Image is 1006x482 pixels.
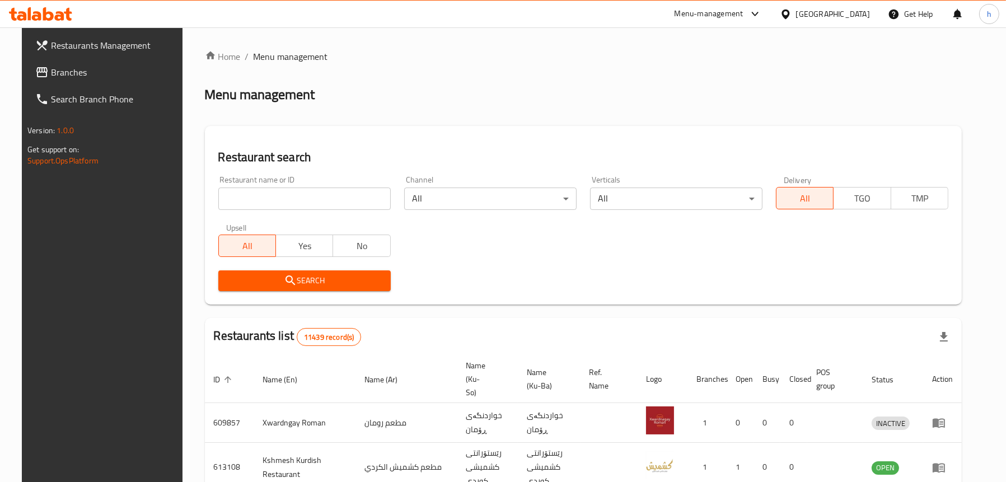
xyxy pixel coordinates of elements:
span: Name (Ku-So) [466,359,504,399]
h2: Restaurants list [214,327,362,346]
span: Menu management [254,50,328,63]
span: TMP [896,190,944,207]
img: Kshmesh Kurdish Restaurant [646,451,674,479]
span: Search Branch Phone [51,92,181,106]
span: Ref. Name [589,366,624,392]
span: h [987,8,991,20]
span: ID [214,373,235,386]
div: Total records count [297,328,361,346]
div: All [404,188,577,210]
span: Yes [280,238,329,254]
td: 609857 [205,403,254,443]
td: Xwardngay Roman [254,403,355,443]
td: خواردنگەی ڕۆمان [457,403,518,443]
th: Closed [780,355,807,403]
td: 0 [754,403,780,443]
div: Menu [932,416,953,429]
div: [GEOGRAPHIC_DATA] [796,8,870,20]
span: Name (Ar) [364,373,412,386]
button: TMP [891,187,948,209]
div: Menu [932,461,953,474]
span: POS group [816,366,849,392]
a: Search Branch Phone [26,86,190,113]
th: Busy [754,355,780,403]
span: INACTIVE [872,417,910,430]
span: Status [872,373,908,386]
td: 1 [687,403,727,443]
div: Menu-management [675,7,743,21]
span: Restaurants Management [51,39,181,52]
button: All [218,235,276,257]
span: 11439 record(s) [297,332,361,343]
li: / [245,50,249,63]
button: Yes [275,235,333,257]
span: All [781,190,829,207]
td: مطعم رومان [355,403,457,443]
span: Branches [51,65,181,79]
a: Support.OpsPlatform [27,153,99,168]
td: خواردنگەی ڕۆمان [518,403,581,443]
span: Version: [27,123,55,138]
th: Branches [687,355,727,403]
div: Export file [930,324,957,350]
div: OPEN [872,461,899,475]
a: Restaurants Management [26,32,190,59]
span: TGO [838,190,886,207]
h2: Restaurant search [218,149,948,166]
h2: Menu management [205,86,315,104]
a: Home [205,50,241,63]
label: Upsell [226,223,247,231]
span: 1.0.0 [57,123,74,138]
th: Logo [637,355,687,403]
a: Branches [26,59,190,86]
span: Search [227,274,382,288]
div: All [590,188,762,210]
th: Action [923,355,962,403]
button: Search [218,270,391,291]
span: No [338,238,386,254]
button: All [776,187,834,209]
button: TGO [833,187,891,209]
span: Name (Ku-Ba) [527,366,567,392]
nav: breadcrumb [205,50,962,63]
label: Delivery [784,176,812,184]
button: No [333,235,390,257]
span: All [223,238,272,254]
span: OPEN [872,461,899,474]
td: 0 [727,403,754,443]
th: Open [727,355,754,403]
span: Get support on: [27,142,79,157]
td: 0 [780,403,807,443]
input: Search for restaurant name or ID.. [218,188,391,210]
img: Xwardngay Roman [646,406,674,434]
span: Name (En) [263,373,312,386]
